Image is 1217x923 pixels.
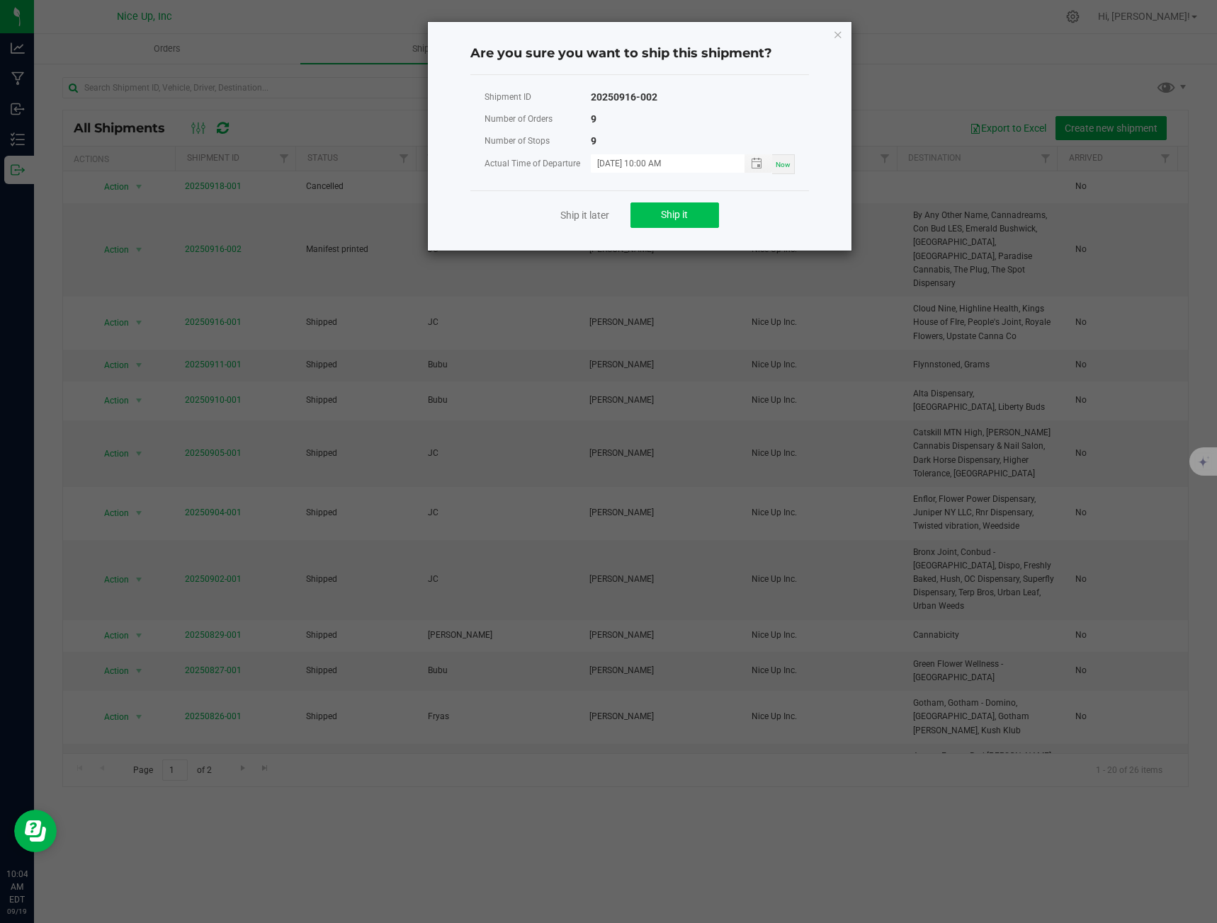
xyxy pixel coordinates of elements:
[485,110,591,128] div: Number of Orders
[591,132,596,150] div: 9
[591,154,730,172] input: MM/dd/yyyy HH:MM a
[661,209,688,220] span: Ship it
[485,88,591,106] div: Shipment ID
[591,110,596,128] div: 9
[745,154,772,172] span: Toggle popup
[470,45,809,63] h4: Are you sure you want to ship this shipment?
[630,202,719,228] button: Ship it
[560,208,609,222] a: Ship it later
[485,132,591,150] div: Number of Stops
[591,88,657,106] div: 20250916-002
[485,155,591,173] div: Actual Time of Departure
[776,161,791,168] span: Now
[14,810,57,852] iframe: Resource center
[833,25,843,42] button: Close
